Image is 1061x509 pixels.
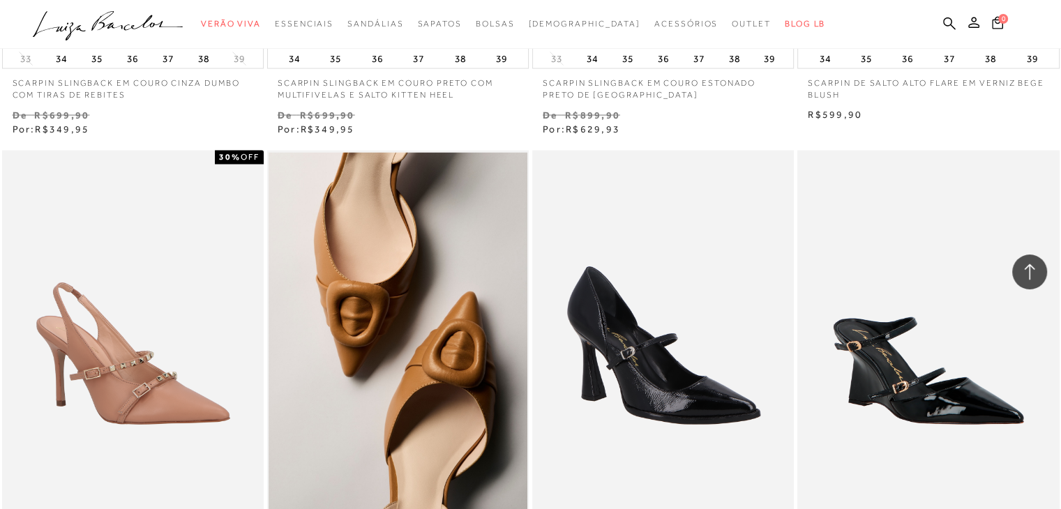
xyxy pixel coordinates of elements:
[476,11,515,37] a: categoryNavScreenReaderText
[654,11,718,37] a: categoryNavScreenReaderText
[201,11,261,37] a: categoryNavScreenReaderText
[219,152,241,162] strong: 30%
[724,49,744,68] button: 38
[732,19,771,29] span: Outlet
[123,49,142,68] button: 36
[300,109,355,121] small: R$699,90
[797,69,1059,101] a: SCARPIN DE SALTO ALTO FLARE EM VERNIZ BEGE BLUSH
[87,49,107,68] button: 35
[201,19,261,29] span: Verão Viva
[654,19,718,29] span: Acessórios
[857,49,876,68] button: 35
[285,49,304,68] button: 34
[417,19,461,29] span: Sapatos
[760,49,779,68] button: 39
[898,49,917,68] button: 36
[988,15,1007,34] button: 0
[368,49,387,68] button: 36
[547,52,566,66] button: 33
[409,49,428,68] button: 37
[326,49,345,68] button: 35
[476,19,515,29] span: Bolsas
[35,123,89,135] span: R$349,95
[267,69,529,101] a: SCARPIN SLINGBACK EM COURO PRETO COM MULTIFIVELAS E SALTO KITTEN HEEL
[158,49,178,68] button: 37
[689,49,709,68] button: 37
[229,52,249,66] button: 39
[347,11,403,37] a: categoryNavScreenReaderText
[194,49,213,68] button: 38
[13,109,27,121] small: De
[732,11,771,37] a: categoryNavScreenReaderText
[278,123,355,135] span: Por:
[998,14,1008,24] span: 0
[52,49,71,68] button: 34
[347,19,403,29] span: Sandálias
[34,109,89,121] small: R$699,90
[981,49,1000,68] button: 38
[940,49,959,68] button: 37
[543,123,620,135] span: Por:
[528,19,640,29] span: [DEMOGRAPHIC_DATA]
[565,109,620,121] small: R$899,90
[1022,49,1041,68] button: 39
[241,152,259,162] span: OFF
[808,109,862,120] span: R$599,90
[450,49,469,68] button: 38
[275,19,333,29] span: Essenciais
[13,123,90,135] span: Por:
[582,49,602,68] button: 34
[785,11,825,37] a: BLOG LB
[16,52,36,66] button: 33
[2,69,264,101] a: SCARPIN SLINGBACK EM COURO CINZA DUMBO COM TIRAS DE REBITES
[785,19,825,29] span: BLOG LB
[532,69,794,101] a: SCARPIN SLINGBACK EM COURO ESTONADO PRETO DE [GEOGRAPHIC_DATA]
[528,11,640,37] a: noSubCategoriesText
[618,49,638,68] button: 35
[492,49,511,68] button: 39
[278,109,292,121] small: De
[275,11,333,37] a: categoryNavScreenReaderText
[301,123,355,135] span: R$349,95
[417,11,461,37] a: categoryNavScreenReaderText
[815,49,834,68] button: 34
[654,49,673,68] button: 36
[543,109,557,121] small: De
[566,123,620,135] span: R$629,93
